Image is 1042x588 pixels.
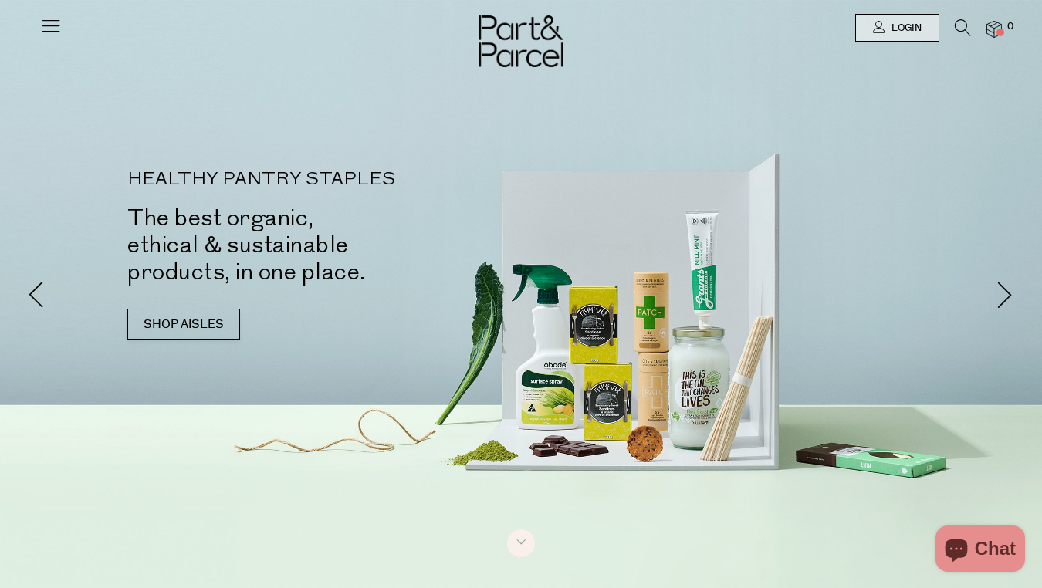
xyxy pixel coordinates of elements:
[986,21,1002,37] a: 0
[127,309,240,340] a: SHOP AISLES
[855,14,939,42] a: Login
[1003,20,1017,34] span: 0
[931,525,1030,576] inbox-online-store-chat: Shopify online store chat
[888,22,922,35] span: Login
[127,171,544,189] p: HEALTHY PANTRY STAPLES
[127,204,544,286] h2: The best organic, ethical & sustainable products, in one place.
[479,15,563,67] img: Part&Parcel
